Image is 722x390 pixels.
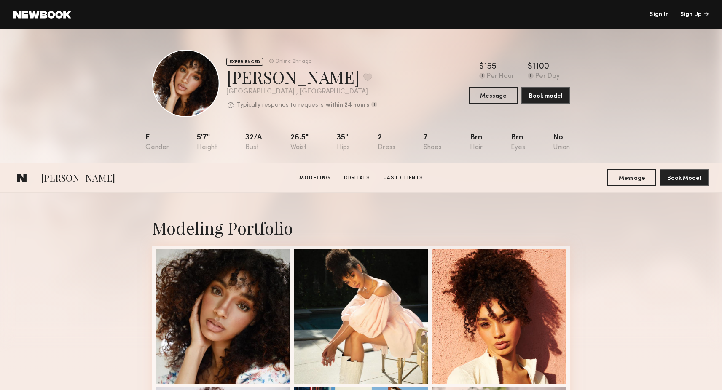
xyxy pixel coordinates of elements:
div: EXPERIENCED [226,58,263,66]
div: 5'7" [197,134,217,151]
p: Typically responds to requests [237,102,324,108]
div: Brn [470,134,483,151]
div: $ [479,63,484,71]
div: 32/a [245,134,262,151]
div: No [553,134,570,151]
a: Digitals [341,174,373,182]
button: Book Model [660,169,709,186]
b: within 24 hours [326,102,369,108]
div: [GEOGRAPHIC_DATA] , [GEOGRAPHIC_DATA] [226,88,377,96]
a: Modeling [296,174,334,182]
div: [PERSON_NAME] [226,66,377,88]
div: Per Hour [487,73,514,80]
div: 26.5" [290,134,309,151]
div: 7 [424,134,442,151]
a: Book Model [660,174,709,181]
div: $ [528,63,532,71]
div: Online 2hr ago [275,59,311,64]
button: Message [607,169,656,186]
div: Per Day [535,73,560,80]
span: [PERSON_NAME] [41,171,115,186]
div: F [145,134,169,151]
div: 35" [337,134,350,151]
div: 155 [484,63,497,71]
button: Book model [521,87,570,104]
div: Brn [511,134,525,151]
a: Past Clients [380,174,427,182]
div: 2 [378,134,395,151]
a: Sign In [650,12,669,18]
div: Sign Up [680,12,709,18]
button: Message [469,87,518,104]
div: 1100 [532,63,549,71]
div: Modeling Portfolio [152,216,570,239]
